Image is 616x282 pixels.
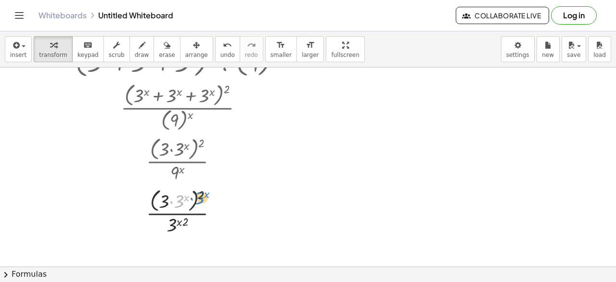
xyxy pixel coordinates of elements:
[588,36,611,62] button: load
[247,40,256,51] i: redo
[464,11,541,20] span: Collaborate Live
[593,52,606,58] span: load
[83,40,92,51] i: keyboard
[39,52,67,58] span: transform
[551,6,597,25] button: Log in
[159,52,175,58] span: erase
[331,52,359,58] span: fullscreen
[296,36,324,62] button: format_sizelarger
[135,52,149,58] span: draw
[223,40,232,51] i: undo
[270,52,292,58] span: smaller
[456,7,549,24] button: Collaborate Live
[265,36,297,62] button: format_sizesmaller
[10,52,26,58] span: insert
[537,36,560,62] button: new
[180,36,213,62] button: arrange
[12,8,27,23] button: Toggle navigation
[326,36,364,62] button: fullscreen
[562,36,586,62] button: save
[5,36,32,62] button: insert
[306,40,315,51] i: format_size
[109,52,125,58] span: scrub
[501,36,535,62] button: settings
[129,36,154,62] button: draw
[302,52,319,58] span: larger
[185,52,208,58] span: arrange
[220,52,235,58] span: undo
[34,36,73,62] button: transform
[542,52,554,58] span: new
[154,36,180,62] button: erase
[72,36,104,62] button: keyboardkeypad
[38,11,87,20] a: Whiteboards
[567,52,580,58] span: save
[77,52,99,58] span: keypad
[276,40,285,51] i: format_size
[245,52,258,58] span: redo
[240,36,263,62] button: redoredo
[506,52,529,58] span: settings
[103,36,130,62] button: scrub
[215,36,240,62] button: undoundo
